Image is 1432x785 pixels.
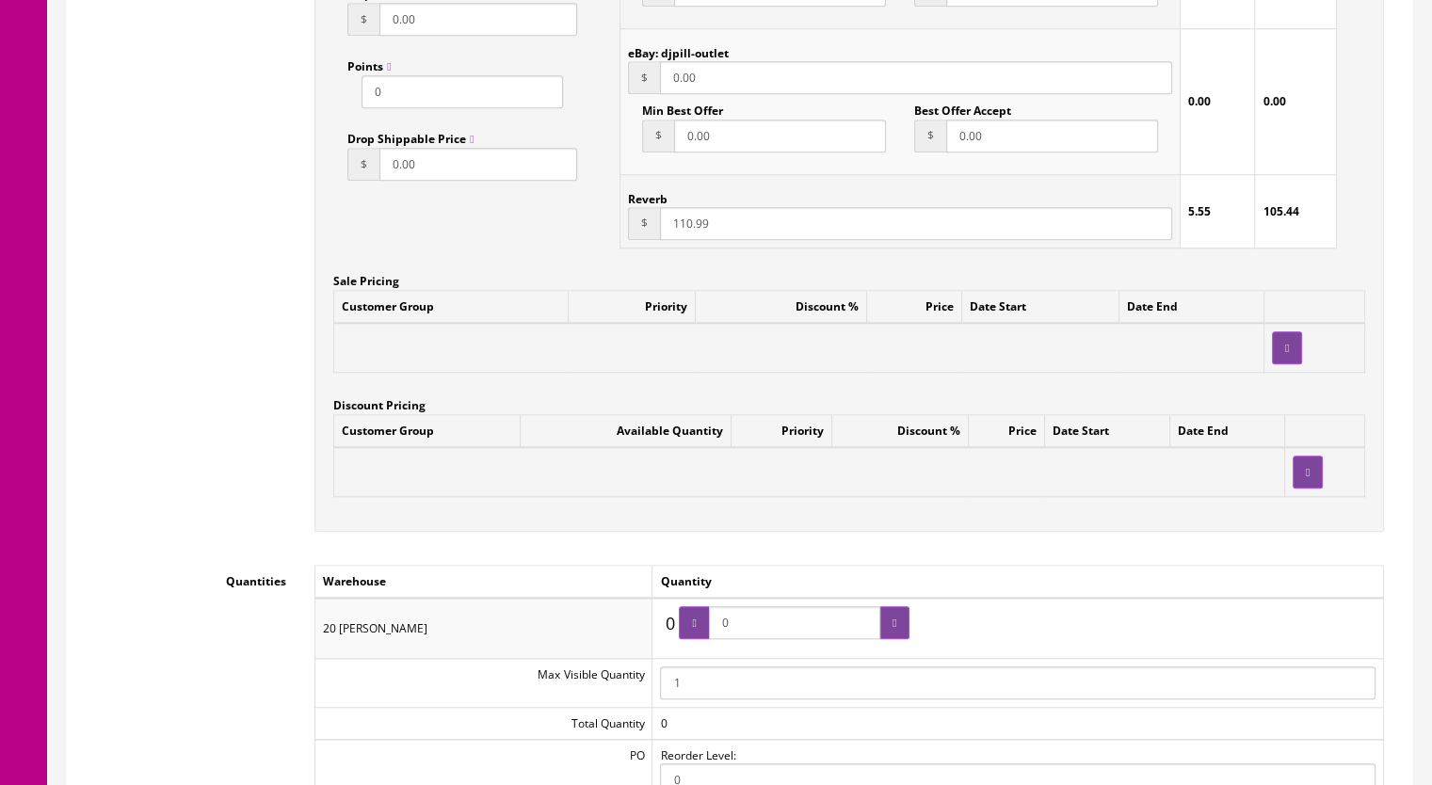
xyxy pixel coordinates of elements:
span: 0 [660,607,679,641]
label: Reverb [628,183,668,207]
span: $ [628,61,660,94]
td: Discount % [832,415,969,448]
td: Available Quantity [521,415,732,448]
td: Warehouse [315,566,652,599]
label: Quantities [81,565,300,590]
input: Points [362,75,563,108]
span: Max Visible Quantity [538,666,644,682]
td: Date End [1119,290,1264,323]
label: Best Offer Accept [914,94,1011,119]
font: This item is already packaged and ready for shipment so this will ship quick. Buy with confidence... [34,162,1034,208]
td: Quantity [652,566,1384,599]
label: Discount Pricing [333,389,426,414]
td: Priority [569,290,695,323]
input: This should be a number with up to 2 decimal places. [660,61,1172,94]
span: $ [628,207,660,240]
strong: 0.00 [1263,93,1285,109]
strong: TWO [PERSON_NAME] PDX-8 Pads [286,25,780,59]
label: Sale Pricing [333,264,399,290]
input: This should be a number with up to 2 decimal places. [379,3,577,36]
strong: 105.44 [1263,203,1298,219]
td: Total Quantity [315,707,652,739]
span: Drop Shippable Price [347,131,474,147]
span: $ [914,120,946,152]
input: This should be a number with up to 2 decimal places. [660,207,1172,240]
td: Price [866,290,962,323]
span: Points [347,58,391,74]
strong: 5.55 [1188,203,1211,219]
td: Customer Group [334,415,521,448]
td: 20 [PERSON_NAME] [315,598,652,658]
strong: 0.00 [1188,93,1211,109]
label: eBay: djpill-outlet [628,37,729,61]
span: $ [347,3,379,36]
input: This should be a number with up to 2 decimal places. [674,120,886,152]
td: Price [968,415,1044,448]
span: $ [347,148,379,181]
label: Min Best Offer [642,94,723,119]
td: 0 [652,707,1384,739]
td: Date Start [1044,415,1169,448]
td: Discount % [695,290,866,323]
td: Date Start [962,290,1119,323]
td: Date End [1169,415,1284,448]
input: This should be a number with up to 2 decimal places. [379,148,577,181]
font: You are looking at TWO [PERSON_NAME] PDX-8 pads in excellent working condition. [229,122,839,141]
td: Customer Group [334,290,569,323]
td: Priority [732,415,832,448]
span: $ [642,120,674,152]
input: This should be a number with up to 2 decimal places. [946,120,1158,152]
